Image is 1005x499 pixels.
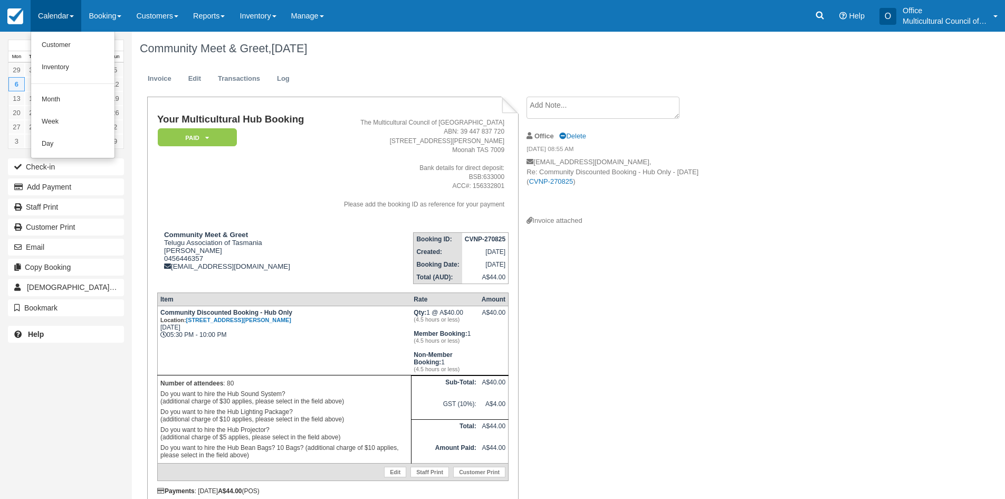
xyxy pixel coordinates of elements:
a: 26 [107,106,123,120]
a: Delete [559,132,586,140]
strong: Community Meet & Greet [164,231,248,239]
button: Copy Booking [8,259,124,276]
p: Do you want to hire the Hub Lighting Package? (additional charge of $10 applies, please select in... [160,407,408,425]
a: 4 [25,134,41,148]
p: Multicultural Council of [GEOGRAPHIC_DATA] [903,16,987,26]
a: Help [8,326,124,343]
strong: Non-Member Booking [414,351,452,366]
p: Do you want to hire the Hub Sound System? (additional charge of $30 applies, please select in the... [160,389,408,407]
a: Invoice [140,69,179,89]
div: : [DATE] (POS) [157,487,509,495]
strong: Community Discounted Booking - Hub Only [160,309,292,324]
a: Month [31,89,114,111]
span: [DATE] [271,42,307,55]
a: 30 [25,63,41,77]
a: 19 [107,91,123,106]
a: Customer [31,34,114,57]
a: 28 [25,120,41,134]
p: : 80 [160,378,408,389]
em: (4.5 hours or less) [414,366,476,372]
strong: Qty [414,309,426,316]
th: Booking ID: [414,232,462,246]
a: Edit [180,69,209,89]
strong: Number of attendees [160,380,223,387]
img: checkfront-main-nav-mini-logo.png [7,8,23,24]
a: 14 [25,91,41,106]
a: Inventory [31,57,114,79]
strong: Member Booking [414,330,467,337]
p: Do you want to hire the Hub Bean Bags? 10 Bags? (additional charge of $10 applies, please select ... [160,442,408,460]
p: [EMAIL_ADDRESS][DOMAIN_NAME], Re: Community Discounted Booking - Hub Only - [DATE] ( ) [527,157,704,216]
button: Bookmark [8,299,124,316]
a: 2 [107,120,123,134]
th: Total (AUD): [414,271,462,284]
th: Created: [414,246,462,258]
a: 13 [8,91,25,106]
th: Sun [107,51,123,63]
em: (4.5 hours or less) [414,316,476,323]
h1: Community Meet & Greet, [140,42,878,55]
a: 12 [107,77,123,91]
a: 3 [8,134,25,148]
a: 29 [8,63,25,77]
strong: A$44.00 [218,487,242,495]
a: Edit [384,467,406,477]
th: Sub-Total: [411,376,478,398]
button: Check-in [8,158,124,175]
a: Customer Print [8,219,124,236]
a: Week [31,111,114,133]
h1: Your Multicultural Hub Booking [157,114,321,125]
a: Day [31,133,114,155]
a: 21 [25,106,41,120]
a: 9 [107,134,123,148]
i: Help [839,12,847,20]
th: Mon [8,51,25,63]
ul: Calendar [31,32,115,158]
a: Staff Print [8,199,124,215]
em: [DATE] 08:55 AM [527,145,704,156]
a: 27 [8,120,25,134]
th: Rate [411,293,478,306]
div: Telugu Association of Tasmania [PERSON_NAME] 0456446357 [EMAIL_ADDRESS][DOMAIN_NAME] [157,231,321,270]
a: 7 [25,77,41,91]
p: Office [903,5,987,16]
em: (4.5 hours or less) [414,337,476,344]
a: Customer Print [453,467,505,477]
div: Invoice attached [527,216,704,226]
button: Email [8,239,124,256]
th: Tue [25,51,41,63]
th: Booking Date: [414,258,462,271]
td: [DATE] [462,246,509,258]
td: A$44.00 [479,419,509,441]
a: CVNP-270825 [529,177,573,185]
a: Paid [157,128,233,147]
a: Log [269,69,298,89]
td: A$44.00 [462,271,509,284]
td: GST (10%): [411,398,478,419]
a: 20 [8,106,25,120]
button: Add Payment [8,178,124,195]
div: O [879,8,896,25]
td: A$40.00 [479,376,509,398]
th: Amount [479,293,509,306]
a: 6 [8,77,25,91]
a: [STREET_ADDRESS][PERSON_NAME] [186,317,291,323]
td: [DATE] [462,258,509,271]
div: A$40.00 [482,309,505,325]
a: 5 [107,63,123,77]
td: 1 @ A$40.00 1 1 [411,306,478,375]
strong: CVNP-270825 [465,236,505,243]
th: Amount Paid: [411,441,478,463]
strong: Office [534,132,554,140]
span: [DEMOGRAPHIC_DATA] Society of [GEOGRAPHIC_DATA] [27,283,223,291]
address: The Multicultural Council of [GEOGRAPHIC_DATA] ABN: 39 447 837 720 [STREET_ADDRESS][PERSON_NAME] ... [325,118,504,209]
a: Transactions [210,69,268,89]
td: A$4.00 [479,398,509,419]
a: Staff Print [410,467,449,477]
a: [DEMOGRAPHIC_DATA] Society of [GEOGRAPHIC_DATA] [8,279,124,296]
th: Item [157,293,411,306]
td: A$44.00 [479,441,509,463]
td: [DATE] 05:30 PM - 10:00 PM [157,306,411,375]
em: Paid [158,128,237,147]
span: Help [849,12,865,20]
